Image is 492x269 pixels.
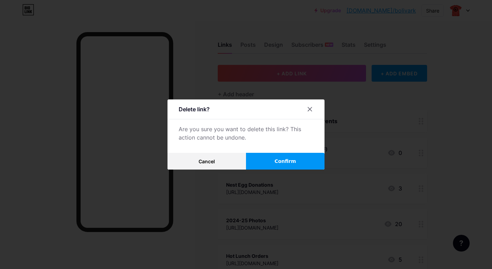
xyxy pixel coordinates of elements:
[275,158,296,165] span: Confirm
[179,125,313,142] div: Are you sure you want to delete this link? This action cannot be undone.
[167,153,246,170] button: Cancel
[199,158,215,164] span: Cancel
[179,105,210,113] div: Delete link?
[246,153,325,170] button: Confirm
